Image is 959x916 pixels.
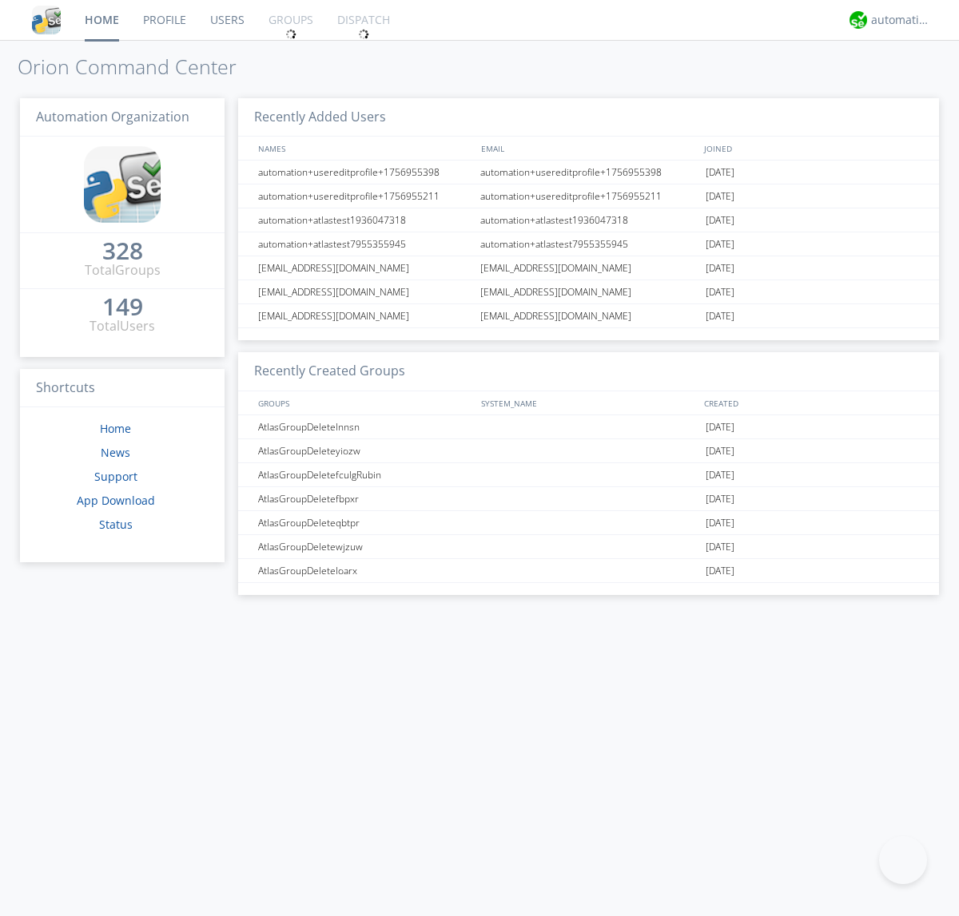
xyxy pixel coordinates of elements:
span: [DATE] [706,535,734,559]
a: AtlasGroupDeleteyiozw[DATE] [238,439,939,463]
div: AtlasGroupDeletewjzuw [254,535,476,558]
a: AtlasGroupDeleteqbtpr[DATE] [238,511,939,535]
iframe: Toggle Customer Support [879,836,927,884]
a: 328 [102,243,143,261]
span: [DATE] [706,232,734,256]
span: [DATE] [706,559,734,583]
h3: Recently Created Groups [238,352,939,391]
span: Automation Organization [36,108,189,125]
div: 149 [102,299,143,315]
img: d2d01cd9b4174d08988066c6d424eccd [850,11,867,29]
a: Home [100,421,131,436]
a: News [101,445,130,460]
div: AtlasGroupDeleteyiozw [254,439,476,462]
div: AtlasGroupDeleteqbtpr [254,511,476,534]
div: [EMAIL_ADDRESS][DOMAIN_NAME] [254,304,476,327]
a: AtlasGroupDeletefculgRubin[DATE] [238,463,939,487]
a: [EMAIL_ADDRESS][DOMAIN_NAME][EMAIL_ADDRESS][DOMAIN_NAME][DATE] [238,256,939,280]
div: Total Groups [85,261,161,280]
div: [EMAIL_ADDRESS][DOMAIN_NAME] [254,280,476,303]
a: [EMAIL_ADDRESS][DOMAIN_NAME][EMAIL_ADDRESS][DOMAIN_NAME][DATE] [238,280,939,304]
a: Support [94,469,137,484]
div: automation+usereditprofile+1756955398 [254,161,476,184]
span: [DATE] [706,208,734,232]
a: AtlasGroupDeleteloarx[DATE] [238,559,939,583]
div: automation+atlastest1936047318 [476,208,702,232]
div: AtlasGroupDeleteloarx [254,559,476,582]
span: [DATE] [706,304,734,328]
img: spin.svg [358,29,369,40]
a: automation+atlastest1936047318automation+atlastest1936047318[DATE] [238,208,939,232]
div: [EMAIL_ADDRESS][DOMAIN_NAME] [476,280,702,303]
div: AtlasGroupDeletelnnsn [254,415,476,438]
div: automation+usereditprofile+1756955211 [476,184,702,208]
div: Total Users [90,317,155,335]
div: GROUPS [254,391,473,414]
a: AtlasGroupDeletelnnsn[DATE] [238,415,939,439]
span: [DATE] [706,256,734,280]
div: automation+usereditprofile+1756955398 [476,161,702,184]
span: [DATE] [706,415,734,439]
a: AtlasGroupDeletefbpxr[DATE] [238,487,939,511]
span: [DATE] [706,280,734,304]
a: automation+atlastest7955355945automation+atlastest7955355945[DATE] [238,232,939,256]
span: [DATE] [706,511,734,535]
div: [EMAIL_ADDRESS][DOMAIN_NAME] [476,304,702,327]
h3: Shortcuts [20,369,225,408]
img: cddb5a64eb264b2086981ab96f4c1ba7 [32,6,61,34]
span: [DATE] [706,161,734,184]
div: [EMAIL_ADDRESS][DOMAIN_NAME] [254,256,476,280]
div: EMAIL [477,137,700,160]
a: App Download [77,493,155,508]
div: AtlasGroupDeletefculgRubin [254,463,476,486]
div: automation+usereditprofile+1756955211 [254,184,476,208]
div: NAMES [254,137,473,160]
span: [DATE] [706,463,734,487]
img: cddb5a64eb264b2086981ab96f4c1ba7 [84,146,161,223]
h3: Recently Added Users [238,98,939,137]
div: automation+atlastest7955355945 [476,232,702,256]
a: AtlasGroupDeletewjzuw[DATE] [238,535,939,559]
div: automation+atlastest7955355945 [254,232,476,256]
div: automation+atlas [871,12,931,28]
a: Status [99,517,133,532]
div: CREATED [700,391,924,414]
div: JOINED [700,137,924,160]
a: automation+usereditprofile+1756955398automation+usereditprofile+1756955398[DATE] [238,161,939,184]
a: [EMAIL_ADDRESS][DOMAIN_NAME][EMAIL_ADDRESS][DOMAIN_NAME][DATE] [238,304,939,328]
a: 149 [102,299,143,317]
div: AtlasGroupDeletefbpxr [254,487,476,510]
img: spin.svg [285,29,296,40]
div: [EMAIL_ADDRESS][DOMAIN_NAME] [476,256,702,280]
div: 328 [102,243,143,259]
span: [DATE] [706,439,734,463]
a: automation+usereditprofile+1756955211automation+usereditprofile+1756955211[DATE] [238,184,939,208]
span: [DATE] [706,184,734,208]
span: [DATE] [706,487,734,511]
div: automation+atlastest1936047318 [254,208,476,232]
div: SYSTEM_NAME [477,391,700,414]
